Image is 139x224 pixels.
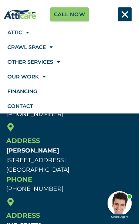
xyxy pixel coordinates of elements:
span: Address [6,211,40,220]
a: Call Now [50,7,89,21]
a: [PHONE_NUMBER] [6,111,64,118]
span: Phone [6,175,32,183]
span: Address [6,137,40,145]
iframe: Chat Invitation [98,183,135,220]
span: Call Now [54,9,85,20]
b: [PERSON_NAME] [6,147,59,154]
div: Menu Toggle [118,7,132,21]
a: [PHONE_NUMBER] [6,185,64,192]
p: [STREET_ADDRESS] [GEOGRAPHIC_DATA] [6,146,133,175]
